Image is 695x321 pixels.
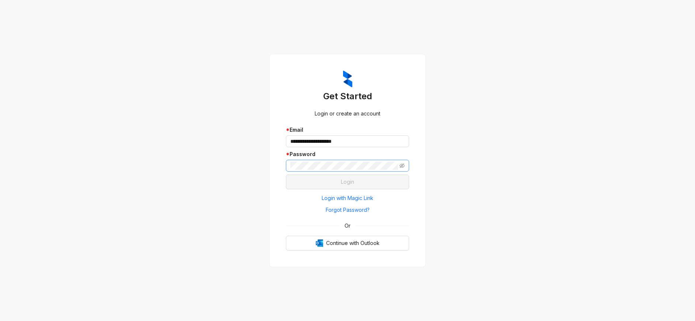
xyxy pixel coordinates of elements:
[286,110,409,118] div: Login or create an account
[343,70,352,87] img: ZumaIcon
[286,90,409,102] h3: Get Started
[400,163,405,168] span: eye-invisible
[286,150,409,158] div: Password
[286,175,409,189] button: Login
[322,194,373,202] span: Login with Magic Link
[316,239,323,247] img: Outlook
[339,222,356,230] span: Or
[326,206,370,214] span: Forgot Password?
[286,236,409,251] button: OutlookContinue with Outlook
[286,126,409,134] div: Email
[286,204,409,216] button: Forgot Password?
[286,192,409,204] button: Login with Magic Link
[326,239,380,247] span: Continue with Outlook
